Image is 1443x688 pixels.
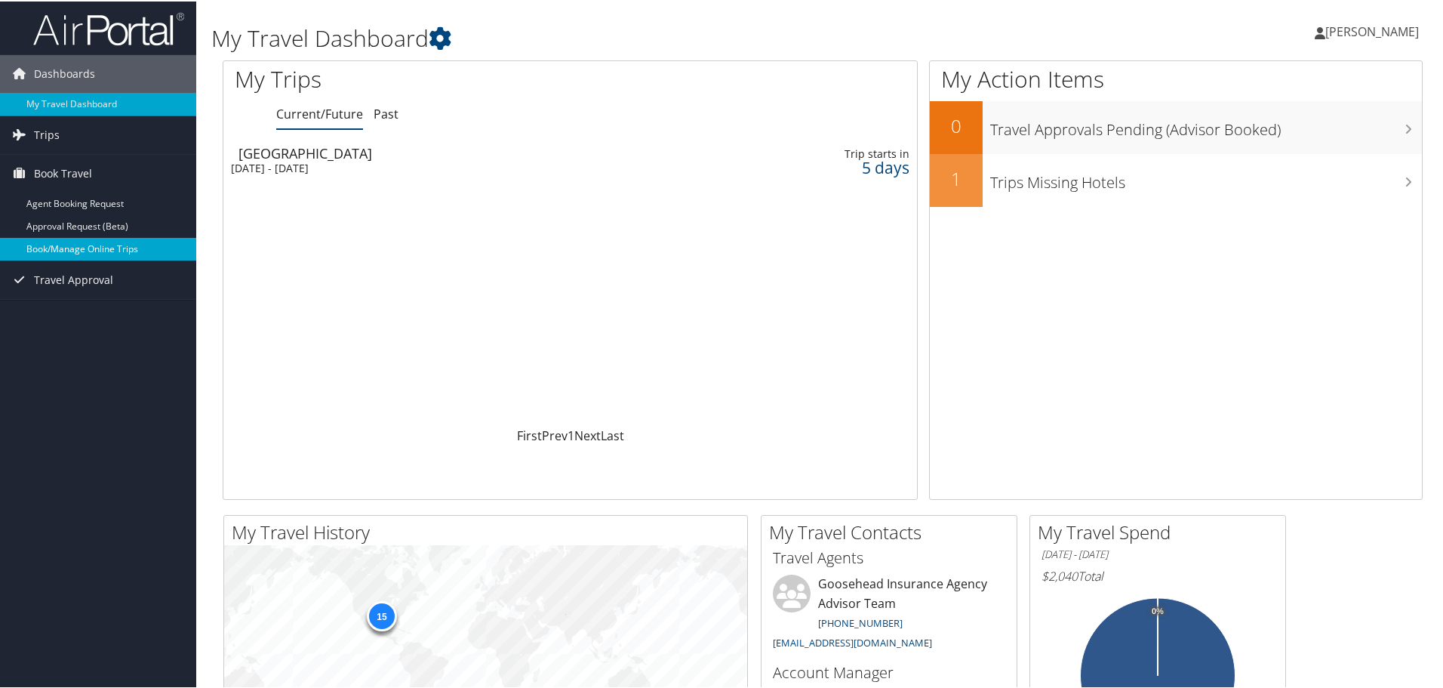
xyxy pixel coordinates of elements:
div: [DATE] - [DATE] [231,160,664,174]
a: Prev [542,426,568,443]
span: Book Travel [34,153,92,191]
a: First [517,426,542,443]
a: [PERSON_NAME] [1315,8,1434,53]
a: 1 [568,426,574,443]
span: Travel Approval [34,260,113,298]
div: 15 [367,600,397,630]
h6: [DATE] - [DATE] [1041,546,1274,560]
h2: My Travel Contacts [769,518,1017,544]
h1: My Trips [235,62,617,94]
a: [PHONE_NUMBER] [818,615,903,628]
h2: My Travel History [232,518,747,544]
a: Next [574,426,601,443]
span: [PERSON_NAME] [1325,22,1419,39]
span: $2,040 [1041,566,1078,583]
span: Dashboards [34,54,95,91]
h3: Account Manager [773,661,1005,682]
div: Trip starts in [757,146,910,159]
h6: Total [1041,566,1274,583]
tspan: 0% [1152,606,1164,615]
h2: 1 [930,165,983,190]
a: [EMAIL_ADDRESS][DOMAIN_NAME] [773,634,932,648]
h3: Travel Approvals Pending (Advisor Booked) [990,110,1422,139]
a: Current/Future [276,104,363,121]
h3: Trips Missing Hotels [990,163,1422,192]
a: 0Travel Approvals Pending (Advisor Booked) [930,100,1422,153]
span: Trips [34,115,60,153]
div: 5 days [757,159,910,173]
img: airportal-logo.png [33,10,184,45]
div: [GEOGRAPHIC_DATA] [238,145,672,159]
a: 1Trips Missing Hotels [930,153,1422,205]
li: Goosehead Insurance Agency Advisor Team [765,573,1013,654]
a: Last [601,426,624,443]
h1: My Travel Dashboard [211,21,1026,53]
h1: My Action Items [930,62,1422,94]
h2: 0 [930,112,983,137]
h3: Travel Agents [773,546,1005,567]
a: Past [374,104,398,121]
h2: My Travel Spend [1038,518,1285,544]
